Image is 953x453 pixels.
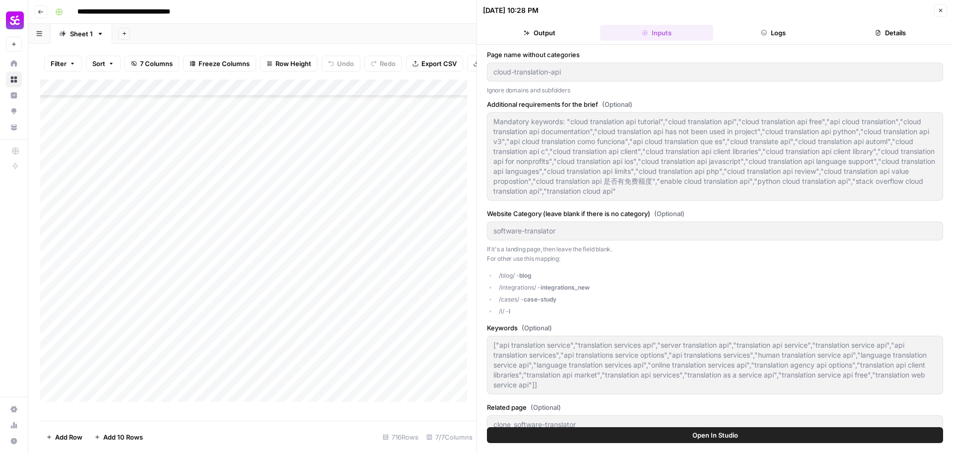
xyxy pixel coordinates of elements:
span: Redo [380,59,396,69]
li: /cases/ - [497,295,944,304]
button: Add 10 Rows [88,429,149,445]
span: Row Height [275,59,311,69]
span: (Optional) [522,323,552,333]
a: Home [6,56,22,72]
div: Sheet 1 [70,29,93,39]
label: Page name without categories [487,50,943,60]
label: Keywords [487,323,943,333]
button: Row Height [260,56,318,72]
a: Your Data [6,119,22,135]
div: 7/7 Columns [422,429,476,445]
input: prevent duplication [493,420,937,430]
input: 100-british-slang-words [493,67,937,77]
strong: blog [519,272,532,279]
button: Export CSV [406,56,463,72]
label: Website Category (leave blank if there is no category) [487,209,943,219]
textarea: ["api translation service","translation services api","server translation api","translation api s... [493,340,937,390]
a: Opportunities [6,103,22,119]
span: Export CSV [421,59,457,69]
span: (Optional) [531,402,561,412]
span: 7 Columns [140,59,173,69]
button: Inputs [600,25,713,41]
li: /blog/ - [497,271,944,280]
button: Help + Support [6,433,22,449]
label: Additional requirements for the brief [487,99,943,109]
p: If it's a landing page, then leave the field blank. For other use this mapping: [487,244,943,264]
a: Insights [6,87,22,103]
textarea: Mandatory keywords: "cloud translation api tutorial","cloud translation api","cloud translation a... [493,117,937,196]
p: Ignore domains and subfolders [487,85,943,95]
span: Open In Studio [692,430,738,440]
a: Usage [6,417,22,433]
strong: case-study [524,296,556,303]
li: /integrations/ - [497,283,944,292]
input: integrations_new [493,226,937,236]
span: Freeze Columns [199,59,250,69]
li: /l/ - [497,307,944,316]
div: 716 Rows [379,429,422,445]
span: (Optional) [654,209,684,219]
button: Sort [86,56,121,72]
span: Filter [51,59,67,69]
button: Logs [717,25,830,41]
a: Browse [6,72,22,87]
span: Add 10 Rows [103,432,143,442]
button: Redo [364,56,402,72]
a: Sheet 1 [51,24,112,44]
a: Settings [6,401,22,417]
strong: integrations_new [541,284,590,291]
button: Freeze Columns [183,56,256,72]
div: [DATE] 10:28 PM [483,5,539,15]
span: (Optional) [602,99,632,109]
button: Workspace: Smartcat [6,8,22,33]
span: Undo [337,59,354,69]
button: Details [834,25,947,41]
button: 7 Columns [125,56,179,72]
button: Add Row [40,429,88,445]
button: Filter [44,56,82,72]
strong: l [509,307,510,315]
button: Output [483,25,596,41]
button: Undo [322,56,360,72]
img: Smartcat Logo [6,11,24,29]
label: Related page [487,402,943,412]
button: Open In Studio [487,427,943,443]
span: Sort [92,59,105,69]
span: Add Row [55,432,82,442]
